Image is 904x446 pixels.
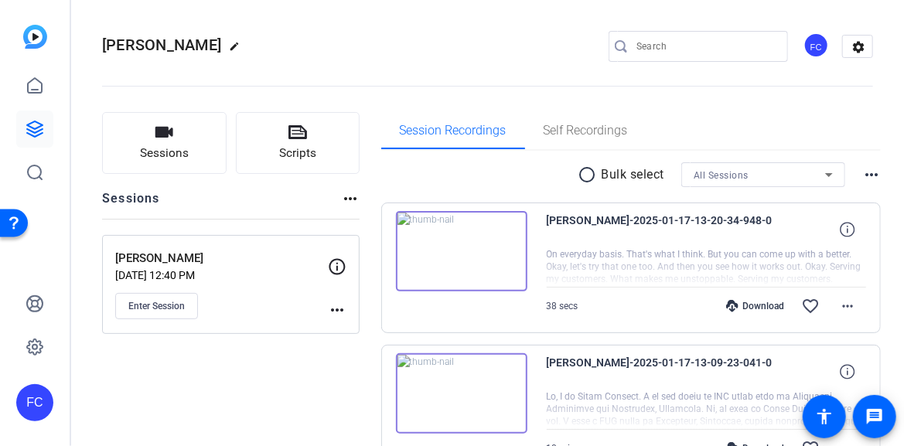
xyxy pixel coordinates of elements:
[547,353,830,390] span: [PERSON_NAME]-2025-01-17-13-09-23-041-0
[694,170,749,181] span: All Sessions
[547,211,830,248] span: [PERSON_NAME]-2025-01-17-13-20-34-948-0
[803,32,831,60] ngx-avatar: Franchise Communications
[865,407,884,426] mat-icon: message
[396,211,527,291] img: thumb-nail
[102,36,221,54] span: [PERSON_NAME]
[578,165,602,184] mat-icon: radio_button_unchecked
[801,297,820,315] mat-icon: favorite_border
[279,145,316,162] span: Scripts
[396,353,527,434] img: thumb-nail
[102,112,227,174] button: Sessions
[236,112,360,174] button: Scripts
[140,145,189,162] span: Sessions
[547,301,578,312] span: 38 secs
[838,297,857,315] mat-icon: more_horiz
[16,384,53,421] div: FC
[862,165,881,184] mat-icon: more_horiz
[341,189,360,208] mat-icon: more_horiz
[815,407,834,426] mat-icon: accessibility
[115,293,198,319] button: Enter Session
[115,250,328,267] p: [PERSON_NAME]
[229,41,247,60] mat-icon: edit
[400,124,507,137] span: Session Recordings
[328,301,346,319] mat-icon: more_horiz
[544,124,628,137] span: Self Recordings
[843,36,874,59] mat-icon: settings
[102,189,160,219] h2: Sessions
[803,32,829,58] div: FC
[636,37,776,56] input: Search
[718,300,792,312] div: Download
[128,300,185,312] span: Enter Session
[602,165,665,184] p: Bulk select
[115,269,328,281] p: [DATE] 12:40 PM
[23,25,47,49] img: blue-gradient.svg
